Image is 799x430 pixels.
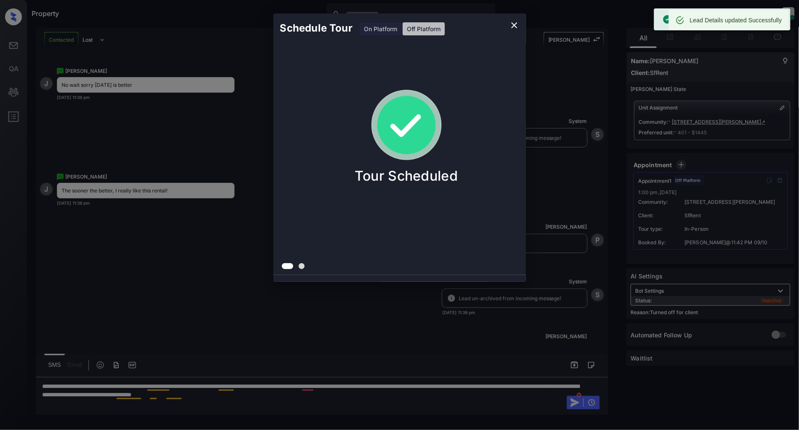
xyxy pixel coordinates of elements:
div: Off-Platform Tour scheduled successfully [663,11,776,28]
div: Lead Details updated Successfully [690,13,782,28]
button: close [506,17,523,34]
p: Tour Scheduled [355,168,458,184]
h2: Schedule Tour [273,13,359,43]
img: success.888e7dccd4847a8d9502.gif [364,83,449,168]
